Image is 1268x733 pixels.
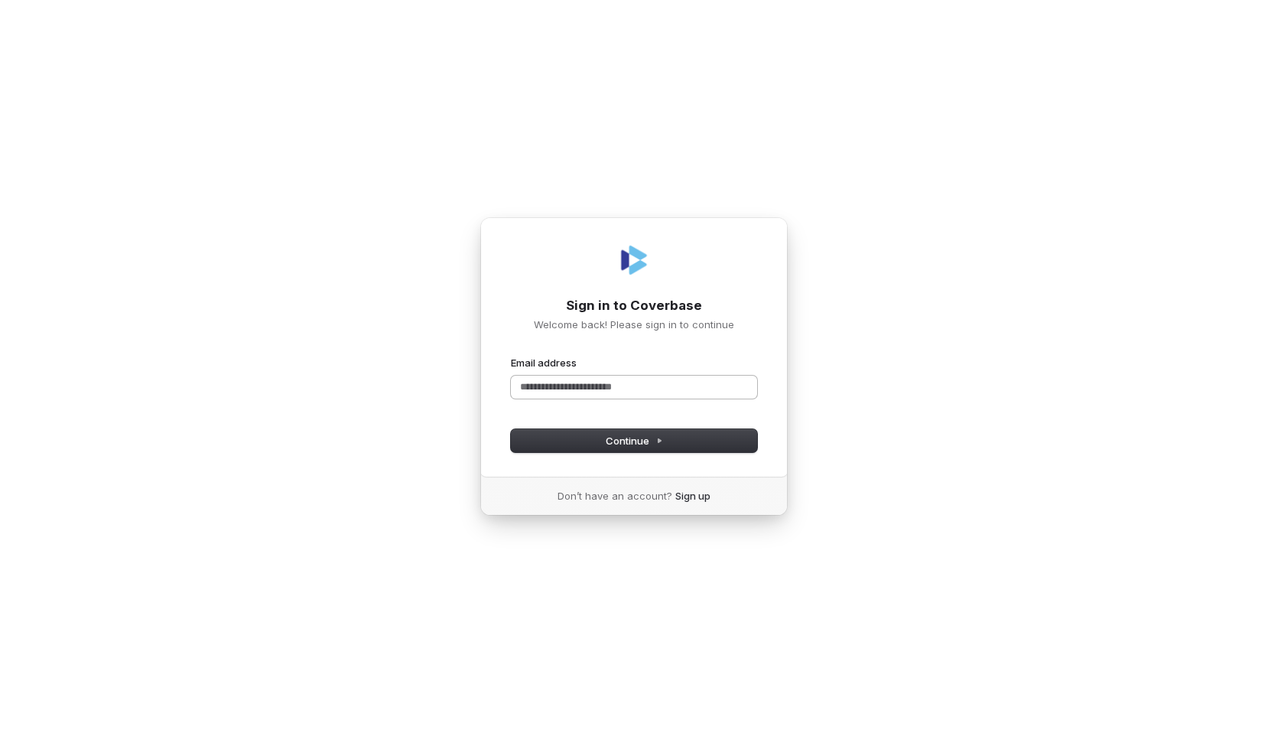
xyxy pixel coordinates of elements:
label: Email address [511,356,577,370]
a: Sign up [675,489,710,503]
span: Continue [606,434,663,448]
h1: Sign in to Coverbase [511,297,757,315]
p: Welcome back! Please sign in to continue [511,318,757,331]
button: Continue [511,429,757,452]
span: Don’t have an account? [558,489,672,503]
img: Coverbase [616,242,652,279]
